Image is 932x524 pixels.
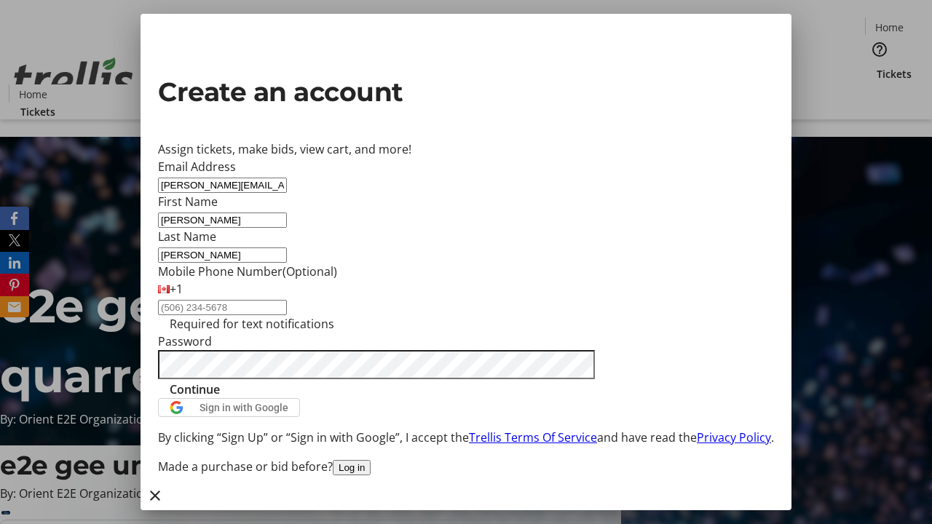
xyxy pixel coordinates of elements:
[158,458,774,475] div: Made a purchase or bid before?
[158,213,287,228] input: First Name
[158,429,774,446] p: By clicking “Sign Up” or “Sign in with Google”, I accept the and have read the .
[333,460,371,475] button: Log in
[158,333,212,349] label: Password
[158,398,300,417] button: Sign in with Google
[158,159,236,175] label: Email Address
[158,381,232,398] button: Continue
[170,381,220,398] span: Continue
[158,247,287,263] input: Last Name
[158,178,287,193] input: Email Address
[158,229,216,245] label: Last Name
[158,72,774,111] h2: Create an account
[141,481,170,510] button: Close
[170,315,334,333] tr-hint: Required for text notifications
[158,263,337,279] label: Mobile Phone Number (Optional)
[200,402,288,413] span: Sign in with Google
[158,300,287,315] input: (506) 234-5678
[697,429,771,445] a: Privacy Policy
[158,194,218,210] label: First Name
[469,429,597,445] a: Trellis Terms Of Service
[158,140,774,158] div: Assign tickets, make bids, view cart, and more!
